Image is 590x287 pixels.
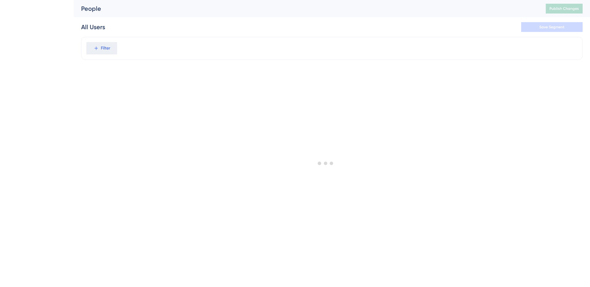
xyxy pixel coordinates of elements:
span: Publish Changes [549,6,579,11]
span: Save Segment [539,25,564,29]
div: People [81,4,530,13]
button: Save Segment [521,22,583,32]
div: All Users [81,23,105,31]
button: Publish Changes [546,4,583,14]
